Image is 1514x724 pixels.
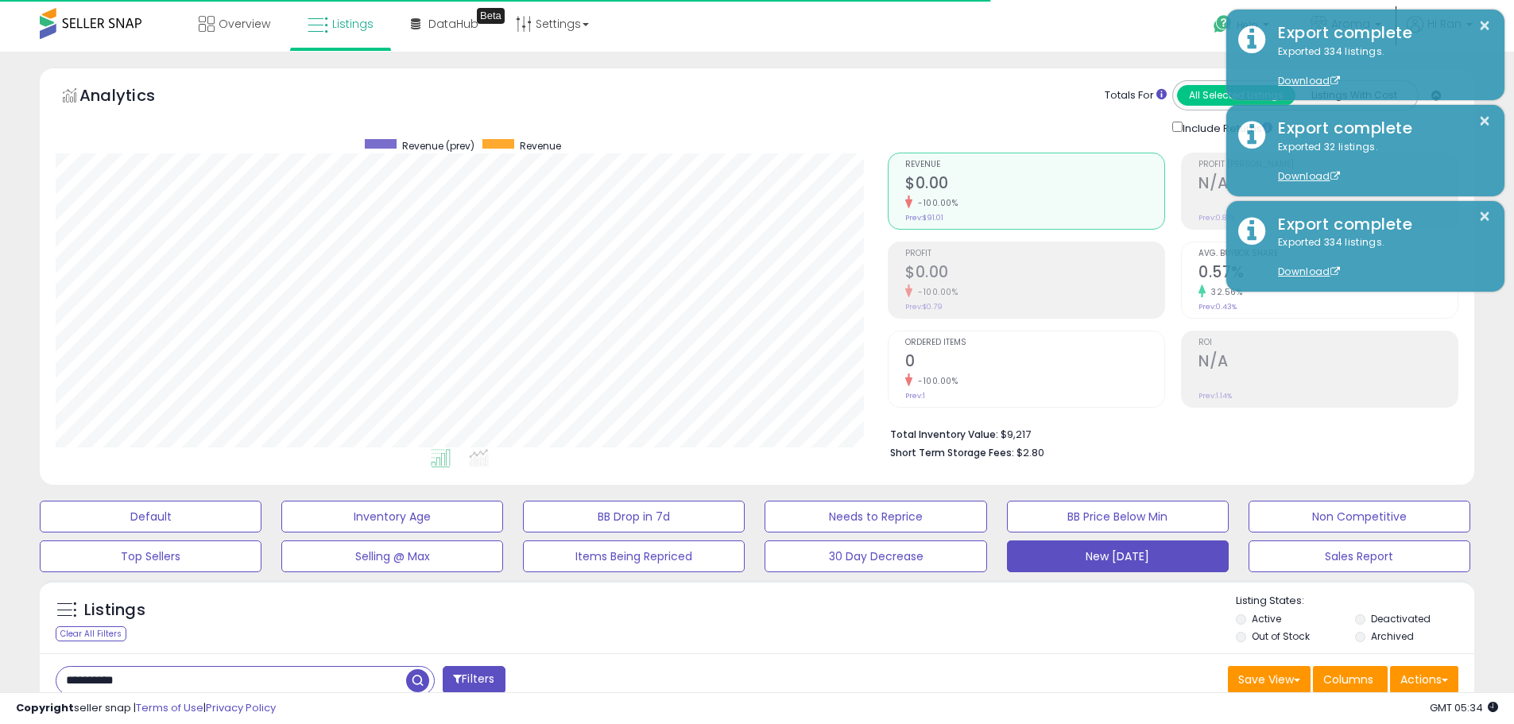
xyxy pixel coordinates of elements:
small: Prev: $0.79 [905,302,943,312]
div: seller snap | | [16,701,276,716]
button: Top Sellers [40,540,261,572]
div: Exported 334 listings. [1266,45,1493,89]
button: BB Price Below Min [1007,501,1229,532]
label: Deactivated [1371,612,1431,625]
button: 30 Day Decrease [765,540,986,572]
button: Inventory Age [281,501,503,532]
button: × [1478,207,1491,226]
label: Archived [1371,629,1414,643]
a: Download [1278,169,1340,183]
span: Columns [1323,672,1373,687]
button: Save View [1228,666,1311,693]
p: Listing States: [1236,594,1474,609]
button: Sales Report [1249,540,1470,572]
h2: $0.00 [905,263,1164,285]
button: Actions [1390,666,1458,693]
div: Export complete [1266,213,1493,236]
small: 32.56% [1206,286,1242,298]
div: Clear All Filters [56,626,126,641]
small: Prev: 0.43% [1198,302,1237,312]
h5: Analytics [79,84,186,110]
button: Columns [1313,666,1388,693]
span: ROI [1198,339,1458,347]
span: Revenue [905,161,1164,169]
b: Total Inventory Value: [890,428,998,441]
h2: N/A [1198,174,1458,196]
div: Exported 32 listings. [1266,140,1493,184]
h2: 0.57% [1198,263,1458,285]
small: Prev: $91.01 [905,213,943,223]
div: Tooltip anchor [477,8,505,24]
button: New [DATE] [1007,540,1229,572]
a: Download [1278,265,1340,278]
button: Items Being Repriced [523,540,745,572]
button: Filters [443,666,505,694]
span: Revenue (prev) [402,139,474,153]
span: Listings [332,16,374,32]
i: Get Help [1213,14,1233,34]
div: Export complete [1266,117,1493,140]
span: DataHub [428,16,478,32]
h2: N/A [1198,352,1458,374]
small: -100.00% [912,197,958,209]
li: $9,217 [890,424,1446,443]
span: $2.80 [1016,445,1044,460]
a: Privacy Policy [206,700,276,715]
strong: Copyright [16,700,74,715]
button: Needs to Reprice [765,501,986,532]
h5: Listings [84,599,145,621]
button: Non Competitive [1249,501,1470,532]
span: Profit [PERSON_NAME] [1198,161,1458,169]
a: Download [1278,74,1340,87]
span: Ordered Items [905,339,1164,347]
span: 2025-10-9 05:34 GMT [1430,700,1498,715]
span: Revenue [520,139,561,153]
label: Active [1252,612,1281,625]
button: Selling @ Max [281,540,503,572]
small: Prev: 0.87% [1198,213,1235,223]
h2: $0.00 [905,174,1164,196]
div: Exported 334 listings. [1266,235,1493,280]
span: Avg. Buybox Share [1198,250,1458,258]
button: × [1478,16,1491,36]
b: Short Term Storage Fees: [890,446,1014,459]
small: Prev: 1.14% [1198,391,1232,401]
a: Help [1201,2,1285,52]
h2: 0 [905,352,1164,374]
label: Out of Stock [1252,629,1310,643]
small: -100.00% [912,286,958,298]
span: Profit [905,250,1164,258]
div: Export complete [1266,21,1493,45]
small: -100.00% [912,375,958,387]
small: Prev: 1 [905,391,925,401]
button: Default [40,501,261,532]
span: Overview [219,16,270,32]
div: Include Returns [1160,118,1291,137]
button: BB Drop in 7d [523,501,745,532]
div: Totals For [1105,88,1167,103]
button: All Selected Listings [1177,85,1295,106]
a: Terms of Use [136,700,203,715]
button: × [1478,111,1491,131]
